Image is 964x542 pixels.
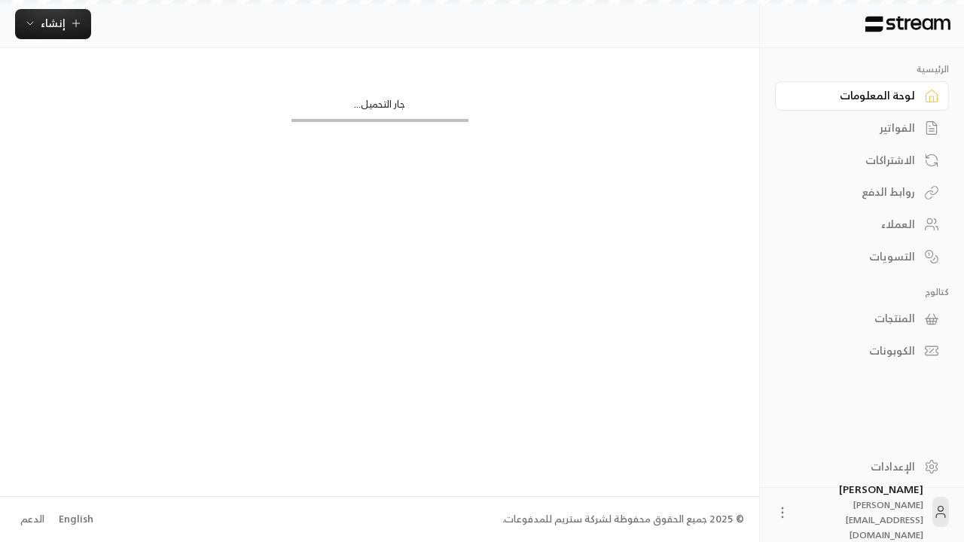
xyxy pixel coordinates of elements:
a: المنتجات [775,304,949,333]
div: © 2025 جميع الحقوق محفوظة لشركة ستريم للمدفوعات. [502,512,744,527]
a: التسويات [775,242,949,271]
div: English [59,512,93,527]
div: الاشتراكات [794,153,915,168]
img: Logo [864,16,952,32]
div: جار التحميل... [291,97,468,119]
a: الإعدادات [775,452,949,481]
div: لوحة المعلومات [794,88,915,103]
a: الدعم [15,506,49,533]
a: الفواتير [775,114,949,143]
a: الاشتراكات [775,145,949,175]
a: لوحة المعلومات [775,81,949,111]
p: كتالوج [775,286,949,298]
div: المنتجات [794,311,915,326]
a: العملاء [775,210,949,239]
div: الإعدادات [794,459,915,474]
div: الكوبونات [794,343,915,358]
div: روابط الدفع [794,184,915,199]
div: العملاء [794,217,915,232]
span: إنشاء [41,14,66,32]
div: التسويات [794,249,915,264]
p: الرئيسية [775,63,949,75]
div: [PERSON_NAME] [799,482,923,542]
div: الفواتير [794,120,915,135]
a: روابط الدفع [775,178,949,207]
a: الكوبونات [775,336,949,366]
button: إنشاء [15,9,91,39]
